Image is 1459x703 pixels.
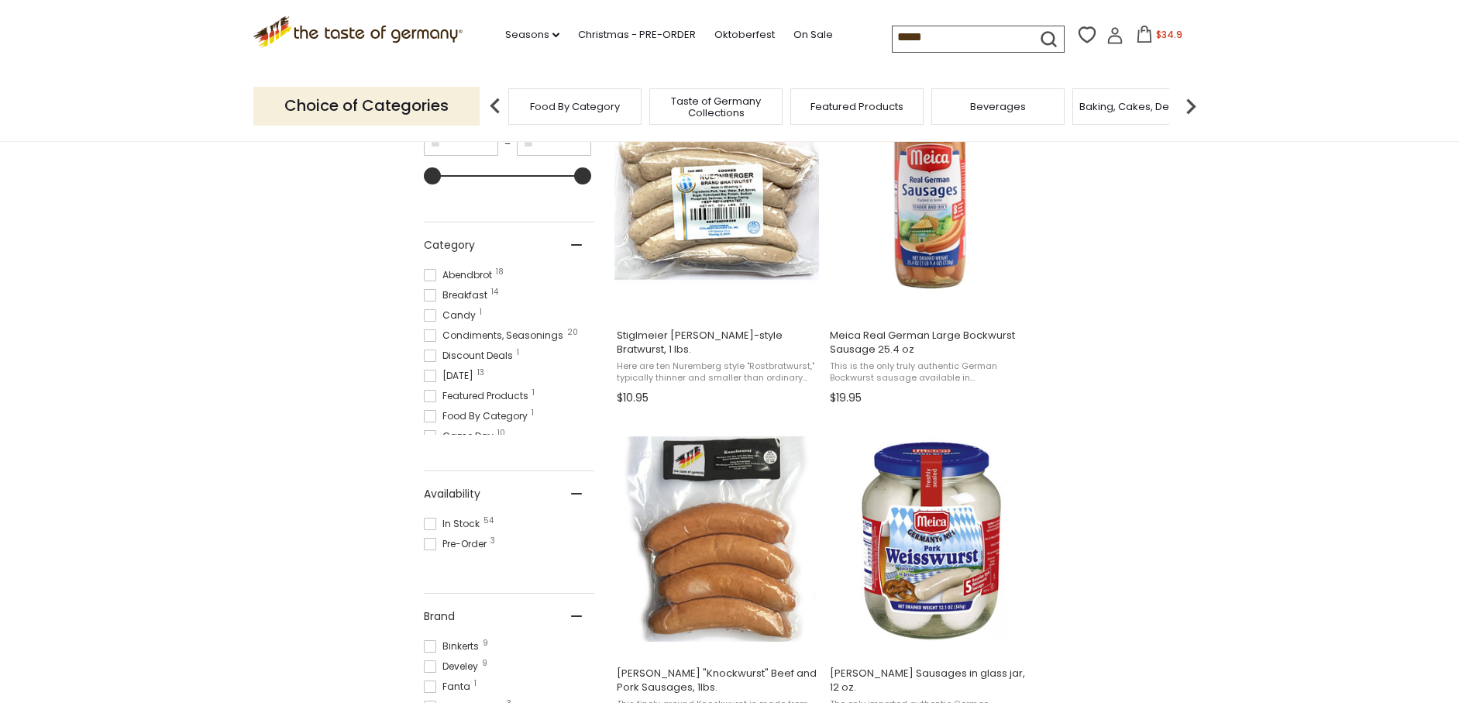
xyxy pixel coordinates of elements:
span: 1 [532,409,534,417]
span: 1 [517,349,519,357]
img: previous arrow [480,91,511,122]
span: Here are ten Nuremberg style "Rostbratwurst," typically thinner and smaller than ordinary bratwur... [617,360,817,384]
a: Featured Products [810,101,903,112]
img: Meica Weisswurst Sausages in glass jar, 12 oz. [828,436,1033,642]
a: Beverages [970,101,1026,112]
span: Food By Category [424,409,532,423]
span: Discount Deals [424,349,518,363]
span: Featured Products [424,389,533,403]
span: 1 [480,308,482,316]
a: Baking, Cakes, Desserts [1079,101,1199,112]
a: Stiglmeier Nuernberger-style Bratwurst, 1 lbs. [614,84,820,410]
span: [DATE] [424,369,478,383]
a: On Sale [793,26,833,43]
span: Develey [424,660,483,674]
span: Breakfast [424,288,492,302]
span: Meica Real German Large Bockwurst Sausage 25.4 oz [830,329,1031,357]
p: Choice of Categories [253,87,480,125]
span: $19.95 [830,390,862,406]
span: – [498,137,517,151]
img: next arrow [1175,91,1206,122]
span: 1 [532,389,535,397]
span: Condiments, Seasonings [424,329,568,343]
span: 10 [497,429,505,437]
a: Oktoberfest [714,26,775,43]
span: 1 [474,680,477,687]
span: Binkerts [424,639,483,653]
span: 9 [482,660,487,667]
span: 13 [477,369,484,377]
input: Minimum value [424,133,498,156]
span: 9 [483,639,488,647]
a: Food By Category [530,101,620,112]
span: Category [424,237,475,253]
span: Game Day [424,429,498,443]
span: 18 [496,268,504,276]
span: Candy [424,308,480,322]
span: [PERSON_NAME] "Knockwurst" Beef and Pork Sausages, 1lbs. [617,667,817,694]
a: Meica Real German Large Bockwurst Sausage 25.4 oz [828,84,1033,410]
span: Pre-Order [424,537,491,551]
a: Taste of Germany Collections [654,95,778,119]
a: Christmas - PRE-ORDER [578,26,696,43]
span: Stiglmeier [PERSON_NAME]-style Bratwurst, 1 lbs. [617,329,817,357]
span: $34.9 [1156,28,1182,41]
a: Seasons [505,26,559,43]
span: 14 [491,288,498,296]
span: Fanta [424,680,475,694]
span: $10.95 [617,390,649,406]
img: Stiglmeier Nuernberger-style Bratwurst, 1 lbs. [614,98,820,304]
span: This is the only truly authentic German Bockwurst sausage available in [GEOGRAPHIC_DATA]. The jar... [830,360,1031,384]
span: Availability [424,486,480,502]
button: $34.9 [1127,26,1192,49]
span: Abendbrot [424,268,497,282]
span: [PERSON_NAME] Sausages in glass jar, 12 oz. [830,667,1031,694]
span: In Stock [424,517,484,531]
img: Binkert's "Knockwurst" Beef and Pork Sausages, 1lbs. [614,436,820,642]
span: 3 [490,537,495,545]
span: 20 [567,329,578,336]
span: 54 [483,517,494,525]
span: Brand [424,608,455,625]
input: Maximum value [517,133,591,156]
